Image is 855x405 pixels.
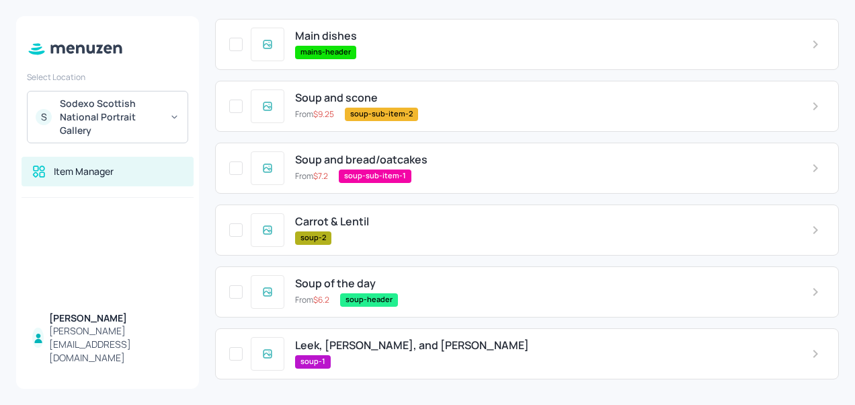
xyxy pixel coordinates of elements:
span: soup-1 [295,356,331,367]
span: $ 9.25 [313,108,334,120]
div: [PERSON_NAME] [49,311,183,325]
div: Item Manager [54,165,114,178]
span: mains-header [295,46,356,58]
span: soup-sub-item-2 [345,108,418,120]
span: Main dishes [295,30,357,42]
span: Soup and bread/oatcakes [295,153,427,166]
span: Carrot & Lentil [295,215,369,228]
span: Soup and scone [295,91,378,104]
div: Sodexo Scottish National Portrait Gallery [60,97,161,137]
span: Leek, [PERSON_NAME], and [PERSON_NAME] [295,339,529,352]
p: From [295,294,329,306]
span: $ 6.2 [313,294,329,305]
p: From [295,170,328,182]
p: From [295,108,334,120]
div: [PERSON_NAME][EMAIL_ADDRESS][DOMAIN_NAME] [49,324,183,365]
div: Select Location [27,71,188,83]
span: soup-2 [295,232,331,244]
span: soup-header [340,294,398,305]
span: Soup of the day [295,277,376,290]
div: S [36,109,52,125]
span: soup-sub-item-1 [339,170,411,182]
span: $ 7.2 [313,170,328,182]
